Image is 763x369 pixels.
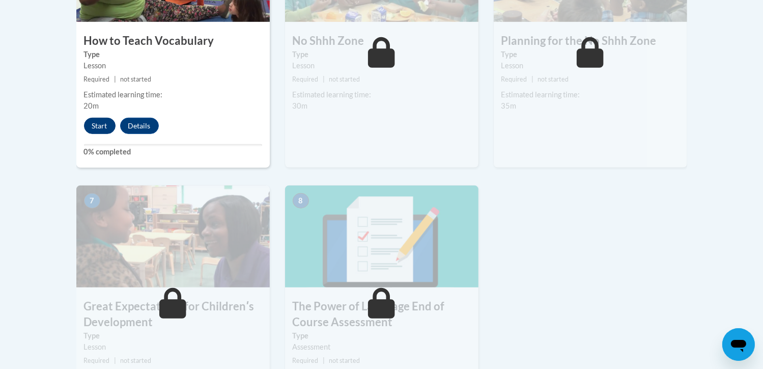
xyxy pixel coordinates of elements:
[84,49,262,60] label: Type
[323,357,325,364] span: |
[120,118,159,134] button: Details
[323,75,325,83] span: |
[285,299,478,330] h3: The Power of Language End of Course Assessment
[114,75,116,83] span: |
[501,89,680,100] div: Estimated learning time:
[285,186,478,287] img: Course Image
[293,357,319,364] span: Required
[329,357,360,364] span: not started
[293,101,308,110] span: 30m
[76,186,270,287] img: Course Image
[293,49,471,60] label: Type
[293,75,319,83] span: Required
[84,341,262,353] div: Lesson
[84,193,100,208] span: 7
[293,341,471,353] div: Assessment
[501,101,517,110] span: 35m
[293,330,471,341] label: Type
[84,146,262,157] label: 0% completed
[722,328,755,361] iframe: Button to launch messaging window
[84,101,99,110] span: 20m
[293,193,309,208] span: 8
[84,89,262,100] div: Estimated learning time:
[329,75,360,83] span: not started
[501,60,680,71] div: Lesson
[531,75,533,83] span: |
[76,299,270,330] h3: Great Expectations for Childrenʹs Development
[84,75,110,83] span: Required
[501,49,680,60] label: Type
[120,357,151,364] span: not started
[84,118,116,134] button: Start
[114,357,116,364] span: |
[84,330,262,341] label: Type
[501,75,527,83] span: Required
[293,89,471,100] div: Estimated learning time:
[285,33,478,49] h3: No Shhh Zone
[84,357,110,364] span: Required
[76,33,270,49] h3: How to Teach Vocabulary
[494,33,687,49] h3: Planning for the No Shhh Zone
[293,60,471,71] div: Lesson
[84,60,262,71] div: Lesson
[538,75,569,83] span: not started
[120,75,151,83] span: not started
